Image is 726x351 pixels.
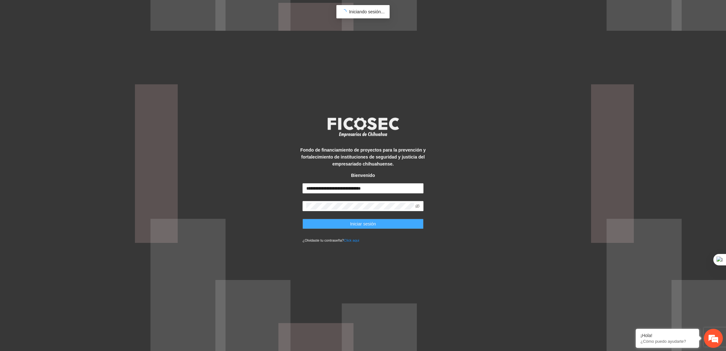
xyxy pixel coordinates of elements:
[341,9,347,15] span: loading
[640,333,694,338] div: ¡Hola!
[640,339,694,344] p: ¿Cómo puedo ayudarte?
[415,204,420,208] span: eye-invisible
[344,238,360,242] a: Click aqui
[349,9,385,14] span: Iniciando sesión...
[350,220,376,227] span: Iniciar sesión
[302,219,423,229] button: Iniciar sesión
[351,173,375,178] strong: Bienvenido
[302,238,359,242] small: ¿Olvidaste tu contraseña?
[300,147,426,166] strong: Fondo de financiamiento de proyectos para la prevención y fortalecimiento de instituciones de seg...
[323,115,403,139] img: logo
